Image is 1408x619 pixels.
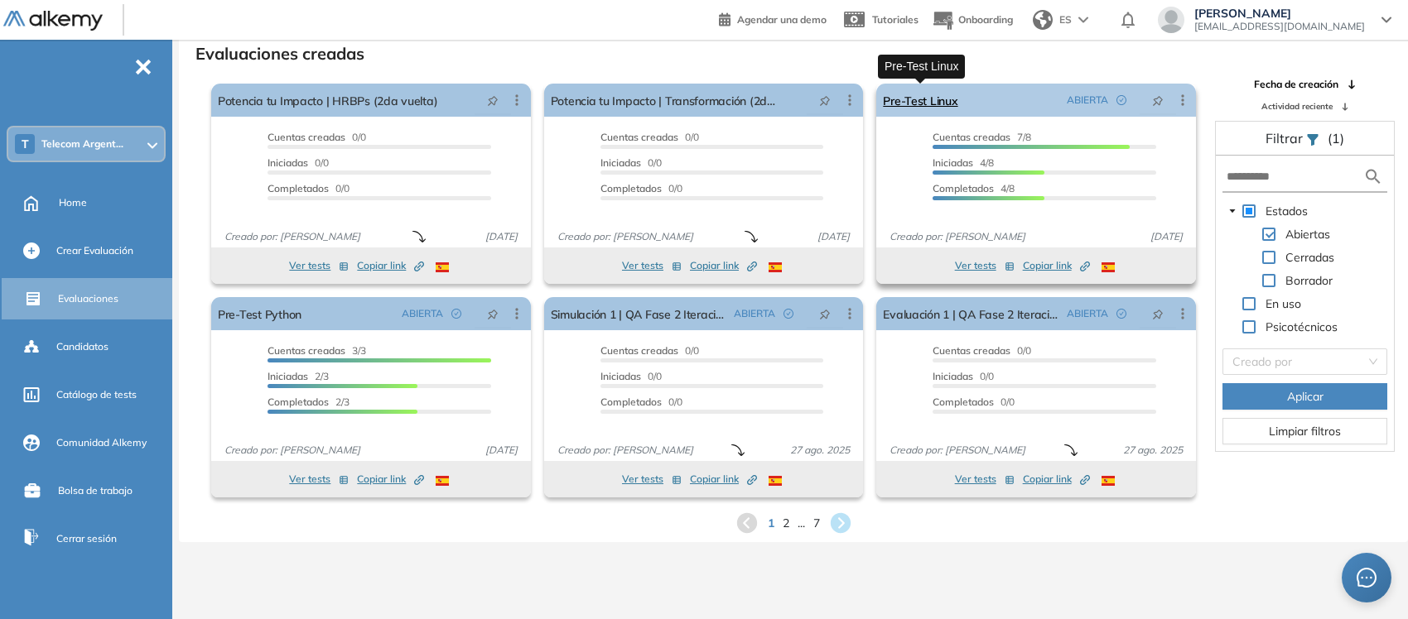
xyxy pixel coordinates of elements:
span: Catálogo de tests [56,387,137,402]
span: Cuentas creadas [600,131,678,143]
img: ESP [1102,476,1115,486]
span: [EMAIL_ADDRESS][DOMAIN_NAME] [1194,20,1365,33]
span: Creado por: [PERSON_NAME] [551,229,700,244]
span: Copiar link [357,258,424,273]
span: Bolsa de trabajo [58,483,133,498]
span: check-circle [1116,309,1126,319]
img: Logo [3,11,103,31]
div: Pre-Test Linux [878,55,965,79]
span: Completados [933,182,994,194]
span: caret-down [1228,207,1237,215]
span: Iniciadas [268,370,308,382]
button: pushpin [807,300,843,327]
button: Ver tests [622,469,682,489]
span: 0/0 [600,156,662,169]
span: Creado por: [PERSON_NAME] [883,443,1032,458]
button: pushpin [807,87,843,113]
span: Comunidad Alkemy [56,435,147,450]
span: Estados [1266,204,1308,218]
span: Cerrar sesión [56,531,117,546]
button: Ver tests [955,256,1015,276]
span: Psicotécnicos [1262,317,1341,337]
span: Cuentas creadas [933,344,1010,357]
a: Potencia tu Impacto | HRBPs (2da vuelta) [218,84,437,117]
span: En uso [1262,294,1304,314]
button: Aplicar [1222,383,1387,410]
span: Iniciadas [933,156,973,169]
span: 0/0 [933,344,1031,357]
span: Filtrar [1266,130,1306,146]
img: ESP [1102,262,1115,272]
span: Creado por: [PERSON_NAME] [218,443,367,458]
span: [DATE] [1144,229,1189,244]
span: Completados [268,396,329,408]
button: pushpin [475,300,511,327]
span: 2 [783,515,789,532]
button: Copiar link [1023,469,1090,489]
span: 0/0 [933,396,1015,408]
span: [DATE] [479,443,524,458]
span: pushpin [1152,307,1164,320]
span: Creado por: [PERSON_NAME] [551,443,700,458]
span: Iniciadas [268,156,308,169]
span: Copiar link [357,472,424,487]
span: Estados [1262,201,1311,221]
span: Telecom Argent... [41,137,123,151]
span: ABIERTA [1067,306,1108,321]
span: pushpin [819,94,831,107]
img: ESP [769,476,782,486]
button: pushpin [475,87,511,113]
span: ABIERTA [734,306,775,321]
span: [DATE] [811,229,856,244]
span: Creado por: [PERSON_NAME] [218,229,367,244]
span: Completados [600,182,662,194]
span: Cuentas creadas [933,131,1010,143]
span: Actividad reciente [1261,100,1333,113]
span: Iniciadas [600,156,641,169]
span: pushpin [487,307,499,320]
span: 1 [768,515,774,532]
span: Evaluaciones [58,291,118,306]
span: Completados [933,396,994,408]
span: 4/8 [933,156,994,169]
span: Copiar link [1023,258,1090,273]
span: Iniciadas [933,370,973,382]
span: Borrador [1282,271,1336,290]
span: Aplicar [1287,387,1324,405]
span: Cerradas [1285,250,1334,265]
a: Pre-Test Python [218,297,301,330]
span: (1) [1328,128,1344,148]
img: ESP [436,476,449,486]
button: pushpin [1140,300,1176,327]
span: ABIERTA [1067,93,1108,108]
span: pushpin [819,307,831,320]
span: 7/8 [933,131,1031,143]
button: Copiar link [357,469,424,489]
span: check-circle [451,309,461,319]
a: Agendar una demo [719,8,827,28]
span: 0/0 [600,344,699,357]
a: Simulación 1 | QA Fase 2 Iteración 3 [551,297,728,330]
span: check-circle [784,309,793,319]
h3: Evaluaciones creadas [195,44,364,64]
button: Ver tests [622,256,682,276]
img: arrow [1078,17,1088,23]
span: 2/3 [268,396,350,408]
span: message [1357,568,1377,588]
span: Copiar link [690,258,757,273]
img: world [1033,10,1053,30]
span: 0/0 [600,182,682,194]
span: 0/0 [933,370,994,382]
span: T [22,137,29,151]
span: 2/3 [268,370,329,382]
button: Copiar link [690,256,757,276]
button: Ver tests [955,469,1015,489]
button: Copiar link [1023,256,1090,276]
span: ES [1059,12,1072,27]
span: ... [798,515,805,532]
button: Copiar link [357,256,424,276]
button: Copiar link [690,469,757,489]
span: Limpiar filtros [1269,422,1341,440]
span: Completados [268,182,329,194]
span: 0/0 [268,131,366,143]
